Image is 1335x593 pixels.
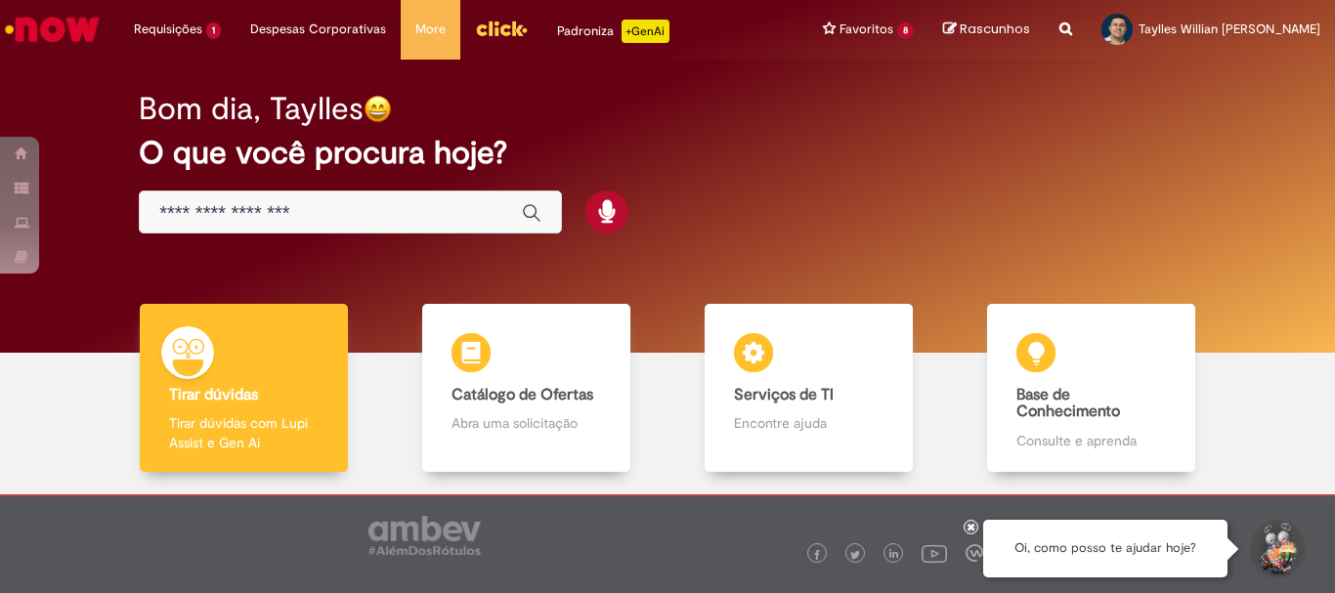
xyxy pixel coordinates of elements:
[966,544,983,562] img: logo_footer_workplace.png
[734,413,883,433] p: Encontre ajuda
[622,20,669,43] p: +GenAi
[139,136,1196,170] h2: O que você procura hoje?
[812,550,822,560] img: logo_footer_facebook.png
[2,10,103,49] img: ServiceNow
[452,413,600,433] p: Abra uma solicitação
[134,20,202,39] span: Requisições
[557,20,669,43] div: Padroniza
[475,14,528,43] img: click_logo_yellow_360x200.png
[943,21,1030,39] a: Rascunhos
[922,540,947,566] img: logo_footer_youtube.png
[983,520,1227,577] div: Oi, como posso te ajudar hoje?
[1016,431,1165,450] p: Consulte e aprenda
[452,385,593,404] b: Catálogo de Ofertas
[950,304,1232,473] a: Base de Conhecimento Consulte e aprenda
[667,304,950,473] a: Serviços de TI Encontre ajuda
[1016,385,1120,422] b: Base de Conhecimento
[206,22,221,39] span: 1
[889,549,899,561] img: logo_footer_linkedin.png
[1247,520,1306,578] button: Iniciar Conversa de Suporte
[169,413,318,452] p: Tirar dúvidas com Lupi Assist e Gen Ai
[385,304,667,473] a: Catálogo de Ofertas Abra uma solicitação
[840,20,893,39] span: Favoritos
[364,95,392,123] img: happy-face.png
[1139,21,1320,37] span: Taylles Willian [PERSON_NAME]
[368,516,481,555] img: logo_footer_ambev_rotulo_gray.png
[415,20,446,39] span: More
[103,304,385,473] a: Tirar dúvidas Tirar dúvidas com Lupi Assist e Gen Ai
[960,20,1030,38] span: Rascunhos
[250,20,386,39] span: Despesas Corporativas
[139,92,364,126] h2: Bom dia, Taylles
[850,550,860,560] img: logo_footer_twitter.png
[169,385,258,404] b: Tirar dúvidas
[897,22,914,39] span: 8
[734,385,834,404] b: Serviços de TI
